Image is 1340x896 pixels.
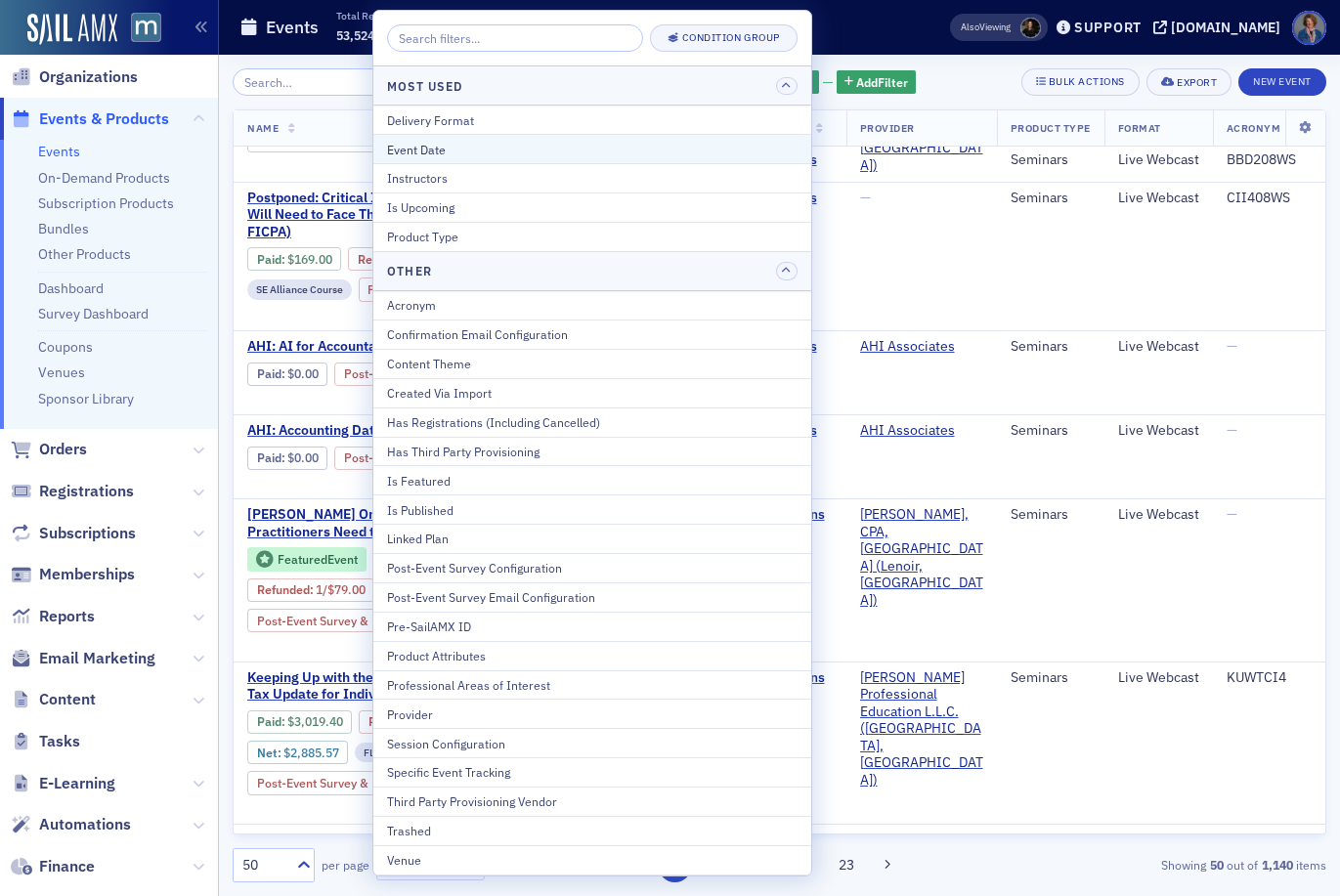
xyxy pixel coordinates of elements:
[1153,21,1287,34] button: [DOMAIN_NAME]
[860,189,871,206] span: —
[247,447,327,470] div: Paid: 0 - $0
[27,14,117,45] img: SailAMX
[837,70,917,95] button: AddFilter
[860,338,955,356] a: AHI Associates
[336,9,425,22] p: Total Registrations
[247,121,279,135] span: Name
[1020,18,1041,38] span: Lauren McDonough
[257,714,281,729] a: Paid
[829,848,863,882] button: 23
[373,582,811,612] button: Post-Event Survey Email Configuration
[11,606,95,627] a: Reports
[1118,422,1199,440] div: Live Webcast
[247,363,327,386] div: Paid: 0 - $0
[975,856,1326,874] div: Showing out of items
[856,73,908,91] span: Add Filter
[1227,151,1298,169] div: BBD208WS
[1049,76,1125,87] div: Bulk Actions
[387,262,432,279] h4: Other
[709,9,771,22] p: Net
[39,648,155,669] span: Email Marketing
[38,143,80,160] a: Events
[359,277,573,301] div: Post-Event Survey
[1118,190,1199,207] div: Live Webcast
[373,349,811,378] button: Content Theme
[387,763,798,781] div: Specific Event Tracking
[373,641,811,670] button: Product Attributes
[39,773,115,794] span: E-Learning
[1118,151,1199,169] div: Live Webcast
[336,27,374,43] span: 53,524
[373,106,811,134] button: Delivery Format
[860,422,955,440] a: AHI Associates
[1011,190,1091,207] div: Seminars
[11,856,95,877] a: Finance
[373,437,811,466] button: Has Third Party Provisioning
[247,669,576,704] a: Keeping Up with the Tax Code – Quarterly Federal Tax Update for Individuals
[387,735,798,752] div: Session Configuration
[257,714,287,729] span: :
[11,523,136,544] a: Subscriptions
[38,390,134,407] a: Sponsor Library
[1227,337,1237,355] span: —
[11,66,138,88] a: Organizations
[387,792,798,810] div: Third Party Provisioning Vendor
[257,582,316,597] span: :
[11,773,115,794] a: E-Learning
[650,24,798,52] button: Condition Group
[860,506,983,609] span: Don Farmer, CPA, PA (Lenoir, NC)
[247,609,461,632] div: Post-Event Survey
[247,832,576,866] span: Building an IRS Tax Collection Representation Practice – The Tax Procedures You Need to Know
[39,108,169,130] span: Events & Products
[247,547,367,572] div: Featured Event
[38,305,149,322] a: Survey Dashboard
[373,728,811,757] button: Session Configuration
[387,296,798,314] div: Acronym
[373,670,811,700] button: Professional Areas of Interest
[387,530,798,547] div: Linked Plan
[1227,121,1281,135] span: Acronym
[247,710,352,734] div: Paid: 24 - $301940
[373,407,811,437] button: Has Registrations (Including Cancelled)
[1021,68,1140,96] button: Bulk Actions
[38,194,174,212] a: Subscription Products
[247,247,341,271] div: Paid: 0 - $16900
[1206,856,1227,874] strong: 50
[358,252,416,267] span: :
[39,564,135,585] span: Memberships
[131,13,161,43] img: SailAMX
[1227,505,1237,523] span: —
[1118,669,1199,687] div: Live Webcast
[39,814,131,835] span: Automations
[257,582,310,597] a: Refunded
[387,443,798,460] div: Has Third Party Provisioning
[38,220,89,237] a: Bundles
[373,757,811,787] button: Specific Event Tracking
[446,9,533,22] p: Paid Registrations
[287,714,343,729] span: $3,019.40
[334,447,548,470] div: Post-Event Survey
[961,21,979,33] div: Also
[39,481,134,502] span: Registrations
[247,422,576,440] span: AHI: Accounting Data Analytics
[373,494,811,524] button: Is Published
[1227,190,1298,207] div: CII408WS
[387,111,798,129] div: Delivery Format
[373,378,811,407] button: Created Via Import
[247,741,348,764] div: Net: $288557
[860,338,983,356] span: AHI Associates
[387,141,798,158] div: Event Date
[1011,506,1091,524] div: Seminars
[38,169,170,187] a: On-Demand Products
[387,228,798,245] div: Product Type
[247,338,576,356] span: AHI: AI for Accountants - Practical Applications
[39,66,138,88] span: Organizations
[387,384,798,402] div: Created Via Import
[257,450,281,465] a: Paid
[11,439,87,460] a: Orders
[387,676,798,694] div: Professional Areas of Interest
[11,108,169,130] a: Events & Products
[327,582,366,597] span: $79.00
